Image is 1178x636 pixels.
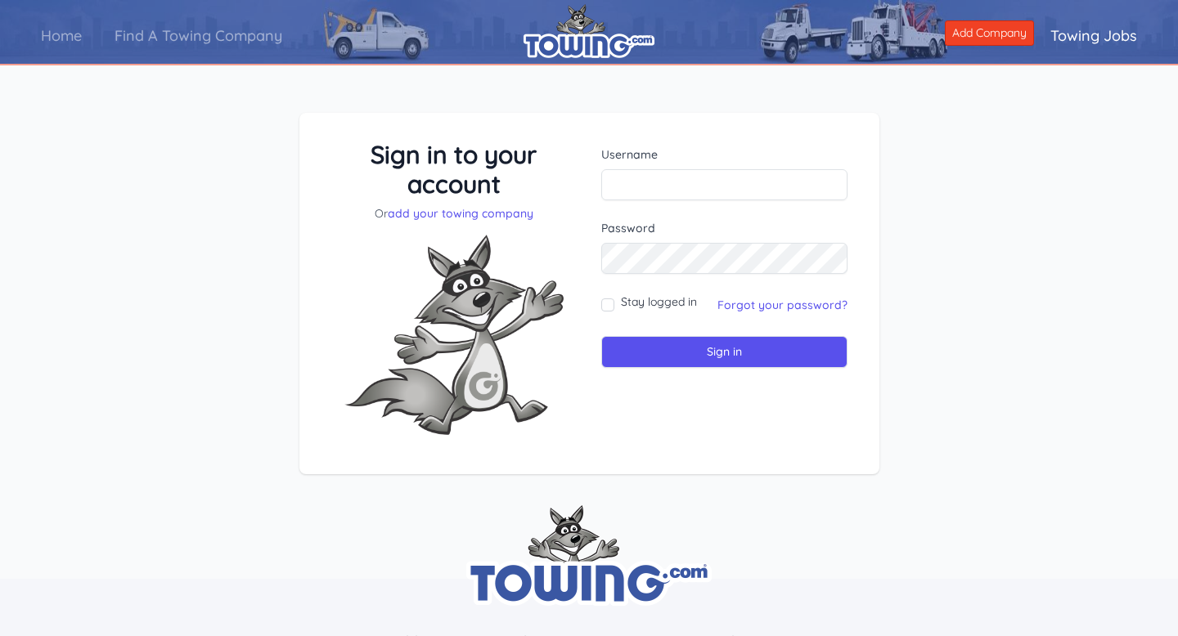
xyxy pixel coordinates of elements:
[331,222,577,448] img: Fox-Excited.png
[1034,12,1153,59] a: Towing Jobs
[388,206,533,221] a: add your towing company
[601,146,848,163] label: Username
[98,12,299,59] a: Find A Towing Company
[331,205,578,222] p: Or
[25,12,98,59] a: Home
[466,505,712,606] img: towing
[524,4,654,58] img: logo.png
[621,293,697,310] label: Stay logged in
[601,336,848,368] input: Sign in
[331,140,578,199] h3: Sign in to your account
[601,220,848,236] label: Password
[945,20,1034,46] a: Add Company
[717,298,848,312] a: Forgot your password?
